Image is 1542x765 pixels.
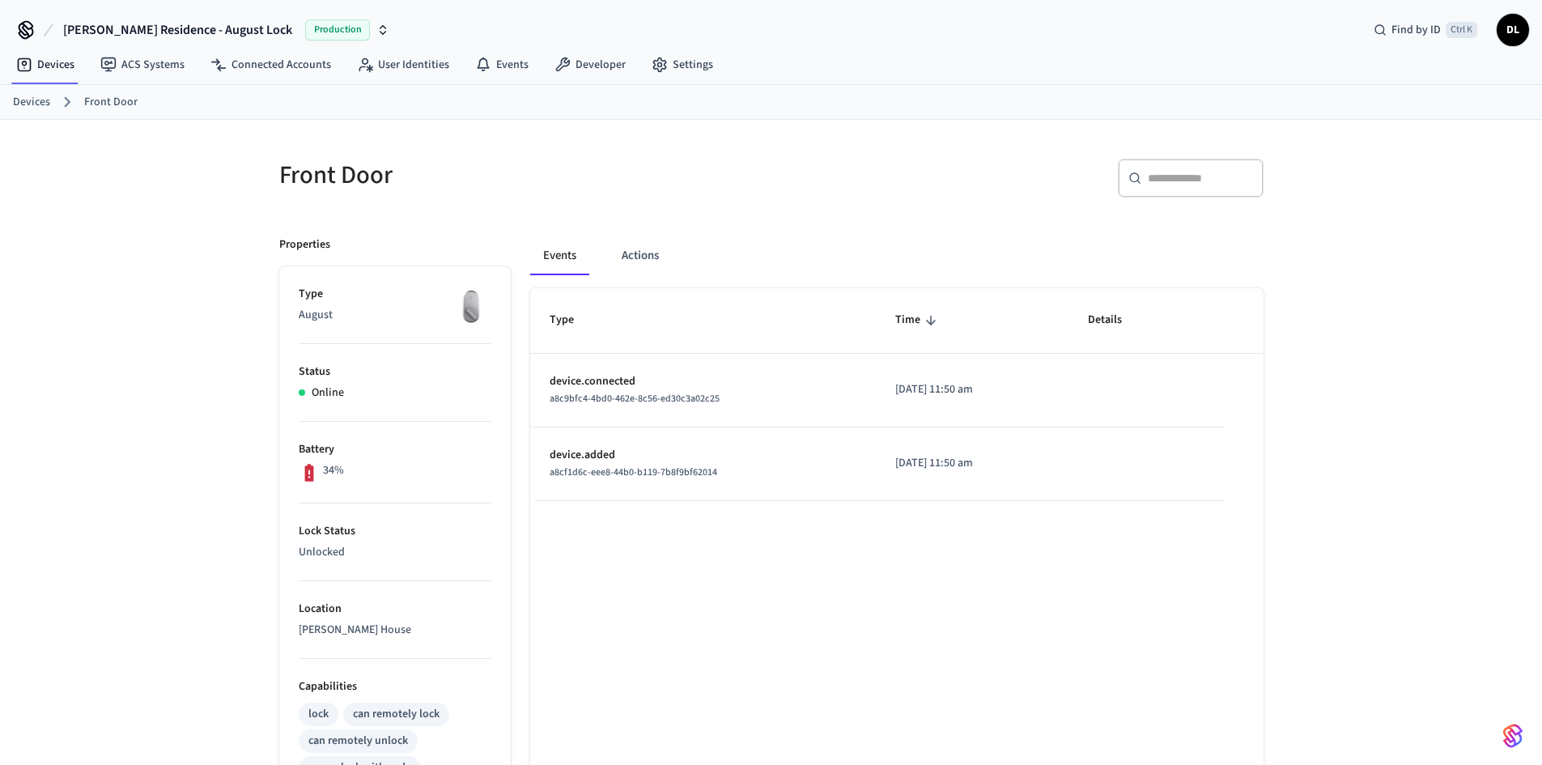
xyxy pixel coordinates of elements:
p: 34% [323,462,344,479]
p: Properties [279,236,330,253]
a: Connected Accounts [198,50,344,79]
span: a8cf1d6c-eee8-44b0-b119-7b8f9bf62014 [550,465,717,479]
a: ACS Systems [87,50,198,79]
span: Find by ID [1391,22,1441,38]
button: DL [1497,14,1529,46]
p: Location [299,601,491,618]
p: [DATE] 11:50 am [895,455,1050,472]
p: Status [299,363,491,380]
span: Type [550,308,595,333]
table: sticky table [530,288,1264,500]
a: Devices [13,94,50,111]
p: August [299,307,491,324]
p: Type [299,286,491,303]
p: [PERSON_NAME] House [299,622,491,639]
a: Events [462,50,542,79]
a: Developer [542,50,639,79]
a: Settings [639,50,726,79]
span: DL [1498,15,1527,45]
span: [PERSON_NAME] Residence - August Lock [63,20,292,40]
span: Time [895,308,941,333]
a: Front Door [84,94,138,111]
div: lock [308,706,329,723]
div: can remotely lock [353,706,440,723]
img: SeamLogoGradient.69752ec5.svg [1503,723,1523,749]
span: Ctrl K [1446,22,1477,38]
span: Details [1088,308,1143,333]
p: Online [312,385,344,402]
p: Unlocked [299,544,491,561]
a: User Identities [344,50,462,79]
p: Battery [299,441,491,458]
p: device.added [550,447,856,464]
div: ant example [530,236,1264,275]
p: Lock Status [299,523,491,540]
img: August Wifi Smart Lock 3rd Gen, Silver, Front [451,286,491,326]
span: Production [305,19,370,40]
span: a8c9bfc4-4bd0-462e-8c56-ed30c3a02c25 [550,392,720,406]
p: [DATE] 11:50 am [895,381,1050,398]
a: Devices [3,50,87,79]
button: Actions [609,236,672,275]
div: can remotely unlock [308,733,408,750]
button: Events [530,236,589,275]
p: Capabilities [299,678,491,695]
div: Find by IDCtrl K [1361,15,1490,45]
h5: Front Door [279,159,762,192]
p: device.connected [550,373,856,390]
